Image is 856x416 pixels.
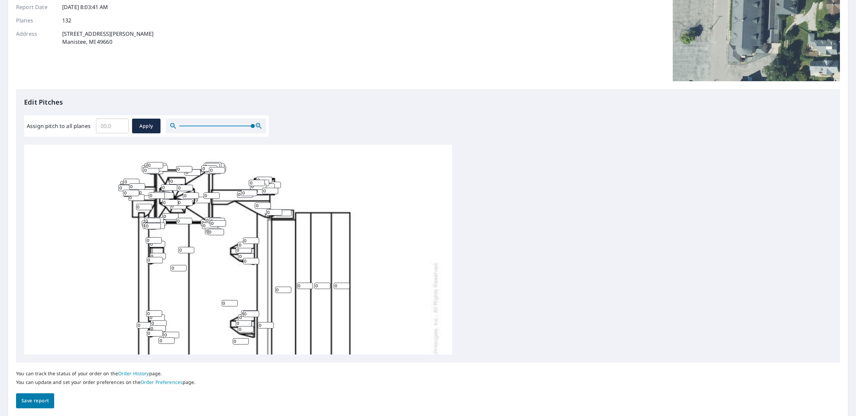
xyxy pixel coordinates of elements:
input: 00.0 [96,117,129,135]
p: [DATE] 8:03:41 AM [62,3,108,11]
p: Edit Pitches [24,97,832,107]
p: [STREET_ADDRESS][PERSON_NAME] Manistee, MI 49660 [62,30,153,46]
button: Apply [132,119,160,133]
a: Order History [118,370,149,377]
p: Planes [16,16,56,24]
span: Save report [21,397,49,405]
p: Report Date [16,3,56,11]
button: Save report [16,393,54,408]
a: Order Preferences [140,379,183,385]
span: Apply [137,122,155,130]
p: 132 [62,16,71,24]
p: You can update and set your order preferences on the page. [16,379,196,385]
p: Address [16,30,56,46]
label: Assign pitch to all planes [27,122,91,130]
p: You can track the status of your order on the page. [16,371,196,377]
